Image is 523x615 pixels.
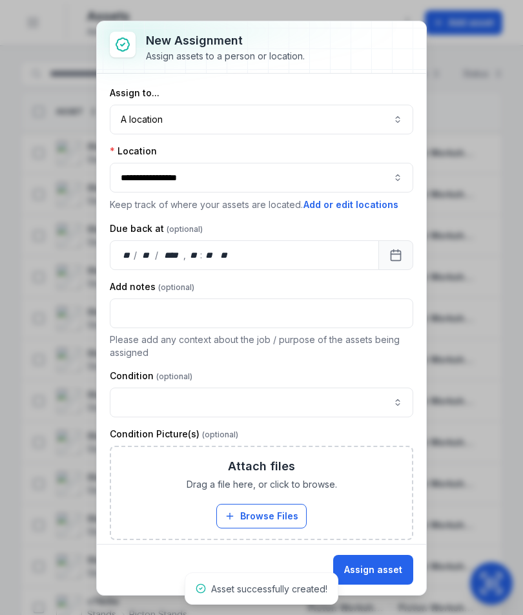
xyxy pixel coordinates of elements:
[110,428,238,441] label: Condition Picture(s)
[110,198,413,212] p: Keep track of where your assets are located.
[110,105,413,134] button: A location
[121,249,134,262] div: day,
[183,249,187,262] div: ,
[378,240,413,270] button: Calendar
[146,32,305,50] h3: New assignment
[303,198,399,212] button: Add or edit locations
[333,555,413,585] button: Assign asset
[110,280,194,293] label: Add notes
[211,583,327,594] span: Asset successfully created!
[216,504,307,528] button: Browse Files
[159,249,183,262] div: year,
[110,87,159,99] label: Assign to...
[110,222,203,235] label: Due back at
[134,249,138,262] div: /
[155,249,159,262] div: /
[187,249,200,262] div: hour,
[187,478,337,491] span: Drag a file here, or click to browse.
[200,249,203,262] div: :
[110,370,192,382] label: Condition
[218,249,232,262] div: am/pm,
[146,50,305,63] div: Assign assets to a person or location.
[228,457,295,475] h3: Attach files
[110,145,157,158] label: Location
[110,333,413,359] p: Please add any context about the job / purpose of the assets being assigned
[203,249,216,262] div: minute,
[138,249,156,262] div: month,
